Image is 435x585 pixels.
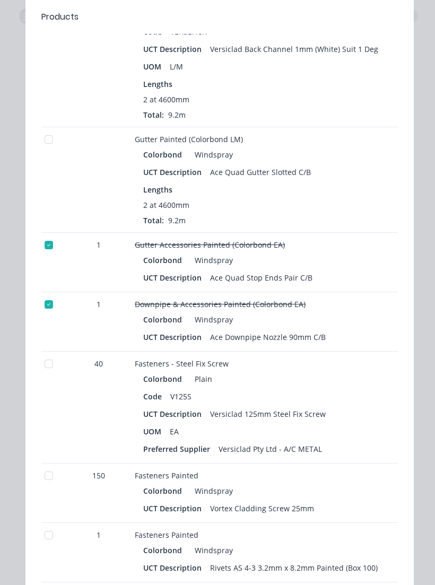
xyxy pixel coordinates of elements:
div: UCT Description [143,164,206,180]
div: Ace Downpipe Nozzle 90mm C/B [206,329,330,345]
div: UCT Description [143,41,206,57]
span: 2 at 4600mm [143,199,189,211]
div: Colorbond [143,252,186,268]
div: V125S [166,389,196,404]
div: Products [41,11,79,23]
div: UCT Description [143,329,206,345]
span: 2 at 4600mm [143,94,189,105]
span: 9.2m [164,110,190,120]
span: Fasteners - Steel Fix Screw [135,359,229,369]
div: Colorbond [143,312,186,327]
div: Windspray [190,252,233,268]
div: Colorbond [143,543,186,558]
div: UCT Description [143,270,206,285]
span: Gutter Painted (Colorbond LM) [135,134,243,144]
div: Versiclad Pty Ltd - A/C METAL [214,441,326,457]
span: Total: [143,215,164,225]
div: Windspray [190,543,233,558]
div: Colorbond [143,147,186,162]
div: Windspray [190,312,233,327]
div: Ace Quad Gutter Slotted C/B [206,164,315,180]
span: Lengths [143,78,172,90]
span: 40 [94,358,103,369]
div: Versiclad 125mm Steel Fix Screw [206,406,330,422]
span: Downpipe & Accessories Painted (Colorbond EA) [135,299,306,309]
span: 150 [92,470,105,481]
div: UOM [143,59,166,74]
span: Lengths [143,184,172,195]
span: 1 [97,529,101,540]
div: Versiclad Back Channel 1mm (White) Suit 1 Deg [206,41,382,57]
span: 9.2m [164,215,190,225]
div: Colorbond [143,483,186,499]
div: Vortex Cladding Screw 25mm [206,501,318,516]
div: L/M [166,59,187,74]
div: Windspray [190,483,233,499]
span: 1 [97,239,101,250]
div: Preferred Supplier [143,441,214,457]
span: Fasteners Painted [135,530,198,540]
div: Plain [190,371,212,387]
div: UCT Description [143,560,206,575]
div: UCT Description [143,501,206,516]
span: 1 [97,299,101,310]
span: Total: [143,110,164,120]
div: UCT Description [143,406,206,422]
span: Fasteners Painted [135,470,198,481]
div: UOM [143,424,166,439]
span: Gutter Accessories Painted (Colorbond EA) [135,240,285,250]
div: Ace Quad Stop Ends Pair C/B [206,270,317,285]
div: Code [143,389,166,404]
div: EA [166,424,183,439]
div: Colorbond [143,371,186,387]
div: Windspray [190,147,233,162]
div: Rivets AS 4-3 3.2mm x 8.2mm Painted (Box 100) [206,560,382,575]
